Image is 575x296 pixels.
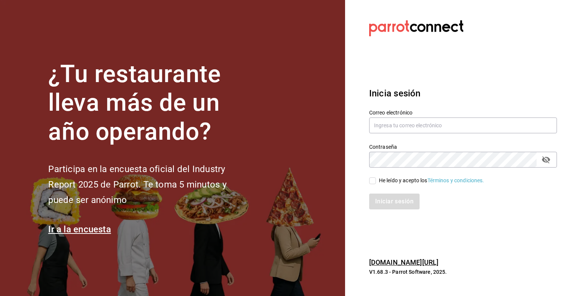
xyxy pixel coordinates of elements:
label: Correo electrónico [369,110,557,115]
h2: Participa en la encuesta oficial del Industry Report 2025 de Parrot. Te toma 5 minutos y puede se... [48,162,251,208]
p: V1.68.3 - Parrot Software, 2025. [369,268,557,276]
input: Ingresa tu correo electrónico [369,117,557,133]
button: passwordField [540,153,552,166]
a: Ir a la encuesta [48,224,111,235]
h3: Inicia sesión [369,87,557,100]
div: He leído y acepto los [379,177,484,185]
label: Contraseña [369,144,557,149]
a: [DOMAIN_NAME][URL] [369,258,438,266]
h1: ¿Tu restaurante lleva más de un año operando? [48,60,251,146]
a: Términos y condiciones. [427,177,484,183]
